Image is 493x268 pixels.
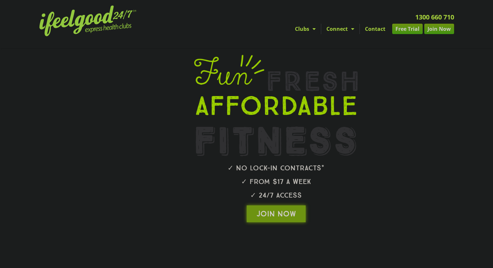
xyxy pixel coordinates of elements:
a: Free Trial [392,24,423,34]
a: Contact [360,24,391,34]
a: Clubs [290,24,321,34]
span: JOIN NOW [256,209,296,219]
a: Join Now [424,24,454,34]
h2: ✓ 24/7 Access [176,192,376,199]
h2: ✓ From $17 a week [176,178,376,185]
a: Connect [321,24,359,34]
nav: Menu [187,24,454,34]
a: 1300 660 710 [415,13,454,21]
h2: ✓ No lock-in contracts* [176,164,376,172]
a: JOIN NOW [247,205,306,222]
